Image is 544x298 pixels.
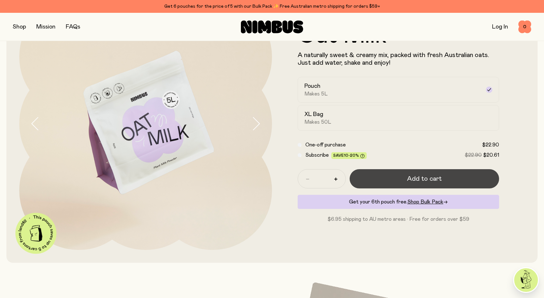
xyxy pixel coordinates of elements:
[304,91,328,97] span: Makes 5L
[407,199,448,204] a: Shop Bulk Pack→
[333,153,365,158] span: Save
[518,21,531,33] button: 0
[298,215,499,223] p: $6.95 shipping to AU metro areas · Free for orders over $59
[13,3,531,10] div: Get 6 pouches for the price of 5 with our Bulk Pack ✨ Free Australian metro shipping for orders $59+
[465,153,482,158] span: $22.90
[298,195,499,209] div: Get your 6th pouch free.
[514,268,538,292] img: agent
[407,199,443,204] span: Shop Bulk Pack
[304,119,331,125] span: Makes 50L
[350,169,499,188] button: Add to cart
[407,174,442,183] span: Add to cart
[305,153,329,158] span: Subscribe
[298,51,499,67] p: A naturally sweet & creamy mix, packed with fresh Australian oats. Just add water, shake and enjoy!
[305,142,346,147] span: One-off purchase
[66,24,80,30] a: FAQs
[483,153,499,158] span: $20.61
[492,24,508,30] a: Log In
[344,153,359,157] span: 10-20%
[304,111,323,118] h2: XL Bag
[304,82,320,90] h2: Pouch
[36,24,55,30] a: Mission
[482,142,499,147] span: $22.90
